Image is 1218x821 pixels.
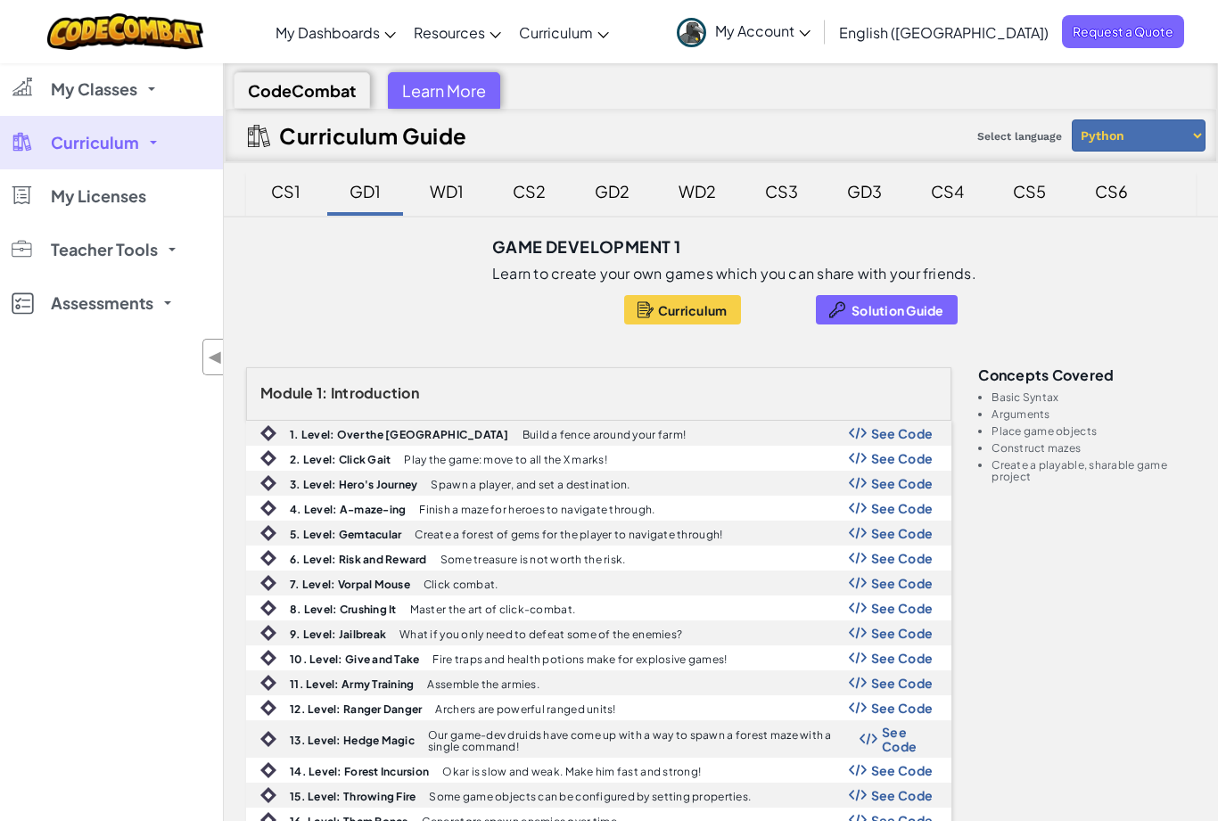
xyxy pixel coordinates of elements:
a: Request a Quote [1062,15,1184,48]
img: IconIntro.svg [260,675,276,691]
img: IconIntro.svg [260,762,276,778]
p: Archers are powerful ranged units! [435,703,615,715]
a: 13. Level: Hedge Magic Our game-dev druids have come up with a way to spawn a forest maze with a ... [246,720,951,758]
li: Arguments [992,408,1196,420]
p: Build a fence around your farm! [523,429,686,440]
b: 1. Level: Over the [GEOGRAPHIC_DATA] [290,428,509,441]
img: IconIntro.svg [260,600,276,616]
b: 14. Level: Forest Incursion [290,765,429,778]
a: 11. Level: Army Training Assemble the armies. Show Code Logo See Code [246,670,951,695]
img: Show Code Logo [849,552,867,564]
span: Curriculum [51,135,139,151]
b: 7. Level: Vorpal Mouse [290,578,410,591]
h3: Game Development 1 [492,234,680,260]
span: See Code [871,626,934,640]
img: Show Code Logo [849,652,867,664]
span: My Dashboards [276,23,380,42]
a: My Account [668,4,819,60]
h3: Concepts covered [978,367,1196,382]
p: Click combat. [424,579,498,590]
button: Solution Guide [816,295,958,324]
img: Show Code Logo [849,702,867,714]
span: Teacher Tools [51,242,158,258]
a: 3. Level: Hero's Journey Spawn a player, and set a destination. Show Code Logo See Code [246,471,951,496]
a: 14. Level: Forest Incursion Okar is slow and weak. Make him fast and strong! Show Code Logo See Code [246,758,951,783]
img: IconIntro.svg [260,500,276,516]
div: CodeCombat [234,72,370,109]
img: IconIntro.svg [260,475,276,491]
img: Show Code Logo [849,602,867,614]
span: 1: [317,383,328,402]
div: CS2 [495,170,564,212]
span: See Code [871,426,934,440]
span: See Code [871,601,934,615]
div: CS1 [253,170,318,212]
span: My Classes [51,81,137,97]
p: Spawn a player, and set a destination. [431,479,630,490]
img: Show Code Logo [860,733,877,745]
a: CodeCombat logo [47,13,203,50]
span: See Code [871,476,934,490]
p: Create a forest of gems for the player to navigate through! [415,529,722,540]
span: See Code [871,788,934,802]
b: 3. Level: Hero's Journey [290,478,417,491]
span: See Code [882,725,933,753]
img: IconIntro.svg [260,625,276,641]
b: 11. Level: Army Training [290,677,414,691]
img: Show Code Logo [849,627,867,639]
button: Curriculum [624,295,741,324]
img: Show Code Logo [849,452,867,464]
a: 1. Level: Over the [GEOGRAPHIC_DATA] Build a fence around your farm! Show Code Logo See Code [246,421,951,446]
p: Our game-dev druids have come up with a way to spawn a forest maze with a single command! [428,729,860,752]
img: Show Code Logo [849,677,867,689]
img: Show Code Logo [849,764,867,776]
a: 15. Level: Throwing Fire Some game objects can be configured by setting properties. Show Code Log... [246,783,951,808]
span: See Code [871,451,934,465]
span: ◀ [208,344,223,370]
a: 10. Level: Give and Take Fire traps and health potions make for explosive games! Show Code Logo S... [246,645,951,670]
span: Curriculum [519,23,593,42]
b: 4. Level: A-maze-ing [290,503,406,516]
b: 5. Level: Gemtacular [290,528,401,541]
span: See Code [871,526,934,540]
span: See Code [871,576,934,590]
p: Play the game: move to all the X marks! [404,454,607,465]
span: My Licenses [51,188,146,204]
h2: Curriculum Guide [279,123,467,148]
span: Introduction [331,383,419,402]
img: IconIntro.svg [260,425,276,441]
b: 8. Level: Crushing It [290,603,397,616]
p: Okar is slow and weak. Make him fast and strong! [442,766,701,777]
span: See Code [871,763,934,777]
p: Some game objects can be configured by setting properties. [429,791,751,802]
p: What if you only need to defeat some of the enemies? [399,628,682,640]
img: IconIntro.svg [260,550,276,566]
a: 12. Level: Ranger Danger Archers are powerful ranged units! Show Code Logo See Code [246,695,951,720]
li: Create a playable, sharable game project [992,459,1196,482]
a: 9. Level: Jailbreak What if you only need to defeat some of the enemies? Show Code Logo See Code [246,620,951,645]
a: My Dashboards [267,8,405,56]
a: 8. Level: Crushing It Master the art of click-combat. Show Code Logo See Code [246,595,951,620]
span: See Code [871,501,934,515]
span: Resources [414,23,485,42]
span: See Code [871,651,934,665]
div: CS3 [747,170,816,212]
a: 4. Level: A-maze-ing Finish a maze for heroes to navigate through. Show Code Logo See Code [246,496,951,521]
p: Finish a maze for heroes to navigate through. [419,504,654,515]
a: Resources [405,8,510,56]
div: WD1 [412,170,481,212]
p: Assemble the armies. [427,678,539,690]
div: GD3 [829,170,900,212]
img: IconIntro.svg [260,525,276,541]
div: GD2 [577,170,647,212]
span: Curriculum [658,303,728,317]
a: Curriculum [510,8,618,56]
img: IconIntro.svg [260,700,276,716]
b: 10. Level: Give and Take [290,653,419,666]
div: CS5 [995,170,1064,212]
img: IconIntro.svg [260,575,276,591]
p: Some treasure is not worth the risk. [440,554,626,565]
a: 2. Level: Click Gait Play the game: move to all the X marks! Show Code Logo See Code [246,446,951,471]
